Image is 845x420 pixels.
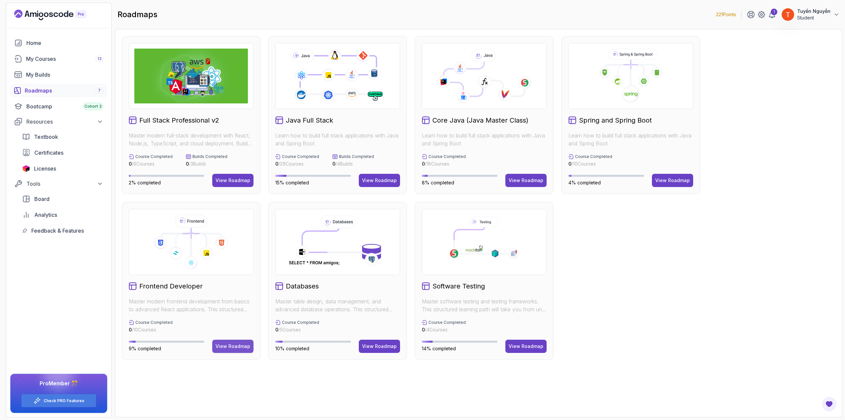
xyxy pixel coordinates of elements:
p: Course Completed [282,320,319,325]
p: Course Completed [575,154,612,159]
button: Resources [10,116,107,128]
span: Analytics [34,211,57,219]
span: Cohort 3 [84,104,102,109]
button: Check PRO Features [21,394,96,407]
span: 0 [422,161,425,167]
span: 10% completed [275,346,309,351]
p: 221 Points [716,11,736,18]
p: / 4 Builds [332,161,374,167]
p: Builds Completed [192,154,227,159]
p: Master modern frontend development from basics to advanced React applications. This structured le... [129,297,253,313]
p: Learn how to build full stack applications with Java and Spring Boot [568,132,693,147]
img: user profile image [782,8,794,21]
button: View Roadmap [359,340,400,353]
button: View Roadmap [505,174,547,187]
div: Tools [26,180,103,188]
div: Resources [26,118,103,126]
div: View Roadmap [216,177,250,184]
span: Feedback & Features [31,227,84,235]
p: Course Completed [135,154,173,159]
p: / 5 Courses [275,326,319,333]
span: Board [34,195,50,203]
button: View Roadmap [652,174,693,187]
h2: Core Java (Java Master Class) [432,116,528,125]
span: 13 [97,56,102,61]
button: Open Feedback Button [821,396,837,412]
button: user profile imageTuyển NguyễnStudent [781,8,840,21]
div: My Courses [26,55,103,63]
h2: roadmaps [118,9,157,20]
span: 0 [129,327,132,332]
span: 0 [186,161,189,167]
span: 14% completed [422,346,456,351]
a: bootcamp [10,100,107,113]
div: 1 [771,9,777,15]
div: View Roadmap [362,343,397,350]
p: Learn how to build full stack applications with Java and Spring Boot [422,132,547,147]
span: 7 [98,88,101,93]
span: Licenses [34,165,56,172]
button: View Roadmap [212,174,253,187]
div: View Roadmap [216,343,250,350]
h2: Frontend Developer [139,282,203,291]
a: courses [10,52,107,65]
p: Tuyển Nguyễn [797,8,830,15]
span: 4% completed [568,180,601,185]
p: / 29 Courses [275,161,319,167]
h2: Full Stack Professional v2 [139,116,219,125]
a: textbook [18,130,107,143]
h2: Software Testing [432,282,485,291]
div: View Roadmap [362,177,397,184]
span: 0 [568,161,571,167]
span: 15% completed [275,180,309,185]
p: Learn how to build full stack applications with Java and Spring Boot [275,132,400,147]
img: jetbrains icon [22,165,30,172]
span: 2% completed [129,180,161,185]
button: View Roadmap [359,174,400,187]
a: builds [10,68,107,81]
a: certificates [18,146,107,159]
span: 0 [275,327,278,332]
p: Course Completed [282,154,319,159]
span: 0 [129,161,132,167]
span: 8% completed [422,180,454,185]
p: / 6 Courses [129,161,173,167]
p: / 18 Courses [422,161,466,167]
p: Student [797,15,830,21]
button: View Roadmap [505,340,547,353]
a: licenses [18,162,107,175]
a: 1 [768,11,776,19]
div: View Roadmap [655,177,690,184]
span: 0 [422,327,425,332]
p: / 10 Courses [129,326,173,333]
button: View Roadmap [212,340,253,353]
div: Bootcamp [26,102,103,110]
p: Master modern full-stack development with React, Node.js, TypeScript, and cloud deployment. Build... [129,132,253,147]
span: Textbook [34,133,58,141]
h2: Databases [286,282,319,291]
p: Course Completed [428,320,466,325]
h2: Spring and Spring Boot [579,116,652,125]
p: Master software testing and testing frameworks. This structured learning path will take you from ... [422,297,547,313]
p: Master table design, data management, and advanced database operations. This structured learning ... [275,297,400,313]
h2: Java Full Stack [286,116,333,125]
p: Course Completed [428,154,466,159]
a: Landing page [14,10,101,20]
p: / 10 Courses [568,161,612,167]
a: analytics [18,208,107,221]
a: board [18,192,107,206]
p: / 4 Courses [422,326,466,333]
button: Tools [10,178,107,190]
span: 0 [332,161,335,167]
p: / 3 Builds [186,161,227,167]
p: Course Completed [135,320,173,325]
img: Full Stack Professional v2 [134,49,248,103]
a: feedback [18,224,107,237]
div: View Roadmap [509,177,543,184]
